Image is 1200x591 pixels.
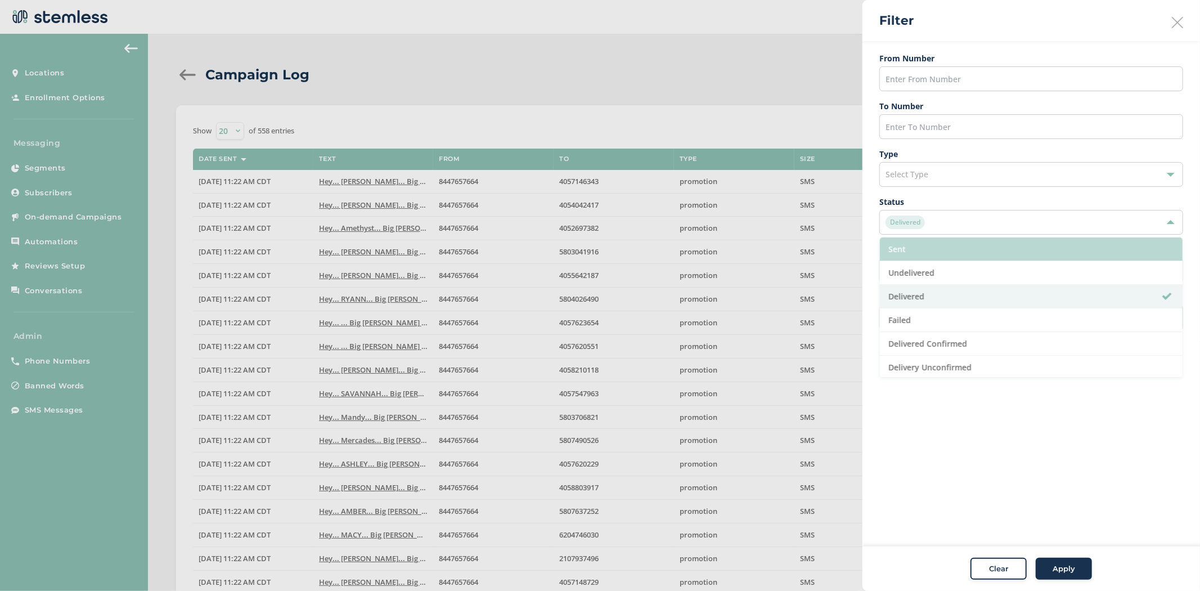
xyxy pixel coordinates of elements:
[1144,537,1200,591] iframe: Chat Widget
[886,169,928,180] span: Select Type
[886,216,925,229] span: Delivered
[970,558,1027,580] button: Clear
[1053,563,1075,575] span: Apply
[880,332,1183,356] li: Delivered Confirmed
[879,148,1183,160] label: Type
[989,563,1008,575] span: Clear
[879,100,1183,112] label: To Number
[1036,558,1092,580] button: Apply
[880,285,1183,308] li: Delivered
[879,11,914,30] h2: Filter
[879,114,1183,139] input: Enter To Number
[879,52,1183,64] label: From Number
[880,261,1183,285] li: Undelivered
[880,356,1183,379] li: Delivery Unconfirmed
[879,196,1183,208] label: Status
[880,308,1183,332] li: Failed
[880,238,1183,261] li: Sent
[879,66,1183,91] input: Enter From Number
